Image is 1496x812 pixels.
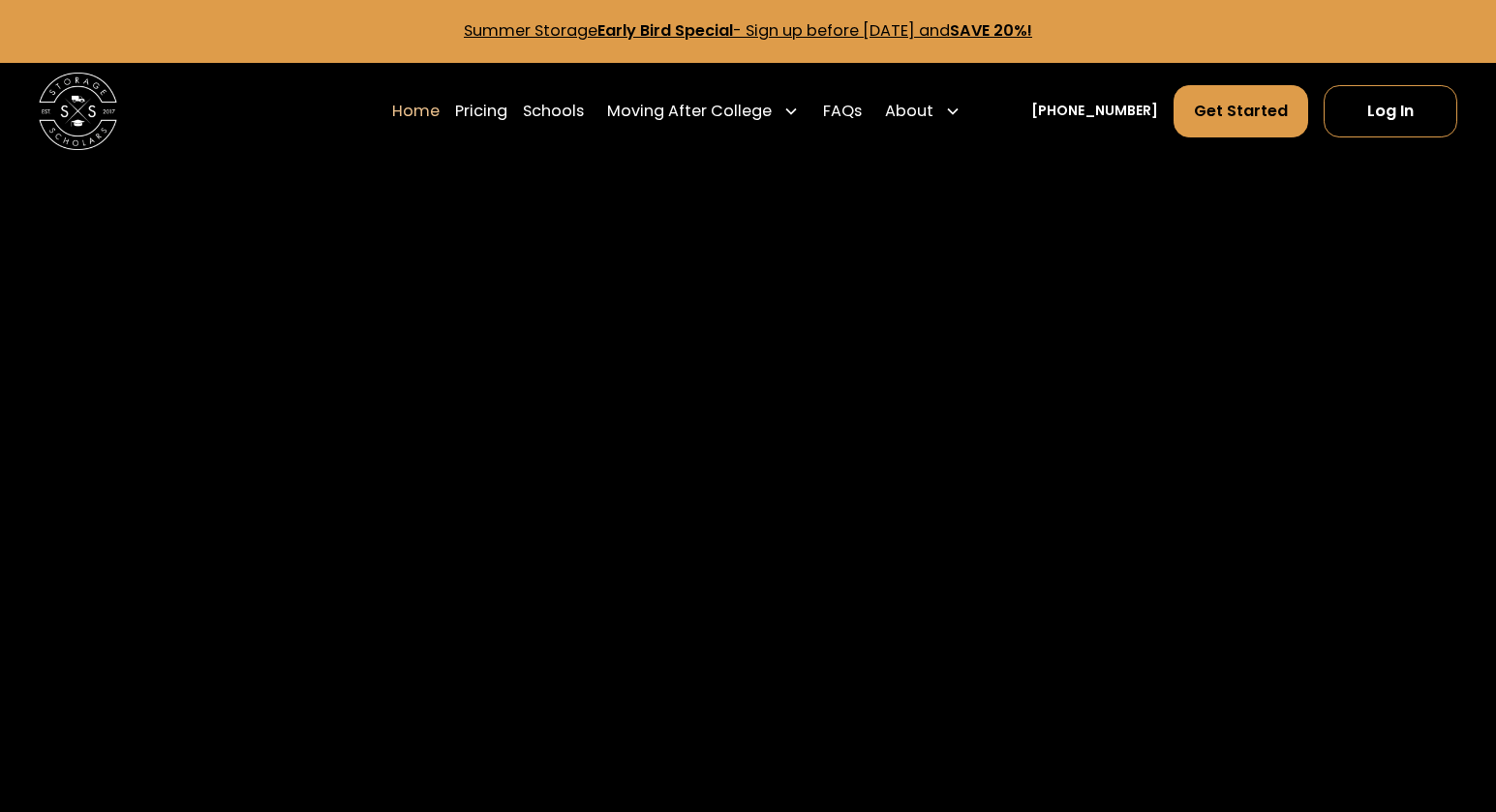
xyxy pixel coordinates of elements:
a: FAQs [823,84,862,138]
a: Pricing [455,84,507,138]
strong: Early Bird Special [597,19,733,42]
a: Summer StorageEarly Bird Special- Sign up before [DATE] andSAVE 20%! [464,19,1032,42]
a: Schools [523,84,584,138]
a: Home [392,84,440,138]
img: Storage Scholars main logo [39,73,117,151]
strong: SAVE 20%! [950,19,1032,42]
div: Moving After College [607,100,772,123]
a: Get Started [1174,85,1308,137]
a: [PHONE_NUMBER] [1031,101,1158,121]
a: Log In [1324,85,1456,137]
div: About [885,100,933,123]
